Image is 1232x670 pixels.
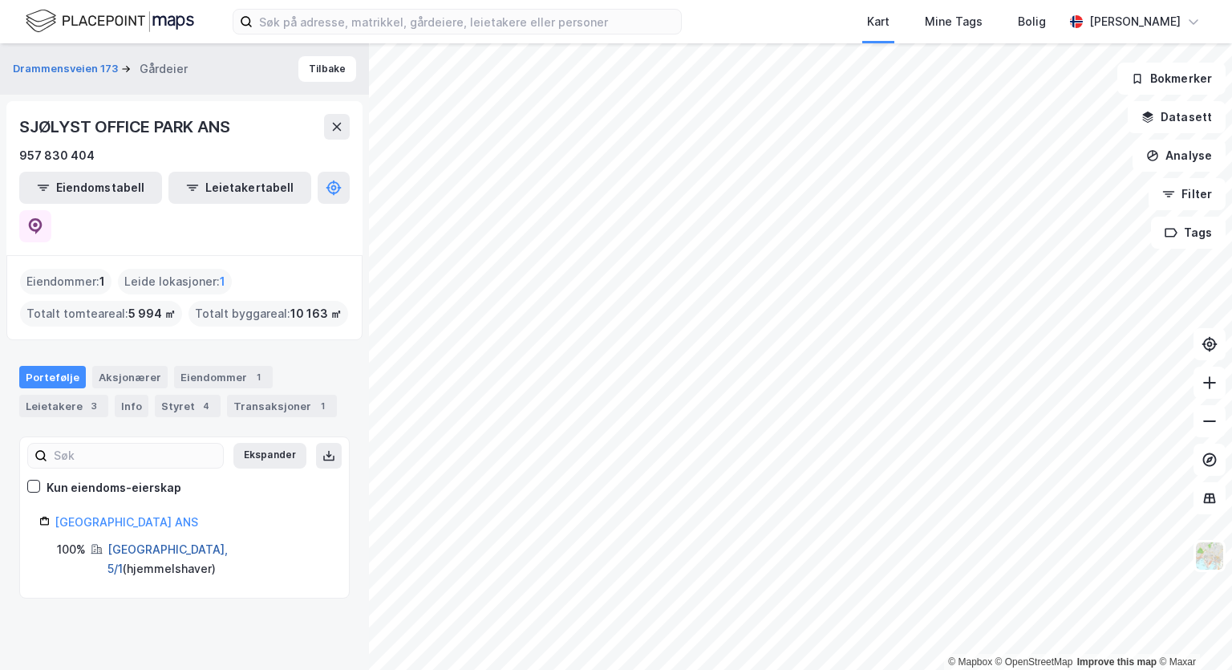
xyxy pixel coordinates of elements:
span: 1 [99,272,105,291]
a: [GEOGRAPHIC_DATA] ANS [55,515,198,529]
div: Leide lokasjoner : [118,269,232,294]
div: [PERSON_NAME] [1089,12,1181,31]
div: Kun eiendoms-eierskap [47,478,181,497]
div: Kontrollprogram for chat [1152,593,1232,670]
div: Transaksjoner [227,395,337,417]
div: ( hjemmelshaver ) [107,540,330,579]
div: Eiendommer [174,366,273,388]
div: Kart [867,12,890,31]
div: Bolig [1018,12,1046,31]
div: SJØLYST OFFICE PARK ANS [19,114,233,140]
div: 4 [198,398,214,414]
button: Bokmerker [1117,63,1226,95]
img: Z [1194,541,1225,571]
div: Gårdeier [140,59,188,79]
input: Søk på adresse, matrikkel, gårdeiere, leietakere eller personer [253,10,681,34]
div: 1 [314,398,330,414]
div: Styret [155,395,221,417]
button: Analyse [1133,140,1226,172]
button: Ekspander [233,443,306,469]
div: Aksjonærer [92,366,168,388]
span: 1 [220,272,225,291]
div: Portefølje [19,366,86,388]
button: Tilbake [298,56,356,82]
div: 100% [57,540,86,559]
div: Eiendommer : [20,269,111,294]
img: logo.f888ab2527a4732fd821a326f86c7f29.svg [26,7,194,35]
div: 3 [86,398,102,414]
button: Drammensveien 173 [13,61,121,77]
a: [GEOGRAPHIC_DATA], 5/1 [107,542,228,575]
div: 1 [250,369,266,385]
div: Mine Tags [925,12,983,31]
button: Filter [1149,178,1226,210]
a: Improve this map [1077,656,1157,668]
input: Søk [47,444,223,468]
button: Leietakertabell [168,172,311,204]
div: Totalt byggareal : [188,301,348,327]
span: 5 994 ㎡ [128,304,176,323]
div: Totalt tomteareal : [20,301,182,327]
button: Datasett [1128,101,1226,133]
button: Tags [1151,217,1226,249]
div: Leietakere [19,395,108,417]
a: OpenStreetMap [995,656,1073,668]
button: Eiendomstabell [19,172,162,204]
iframe: Chat Widget [1152,593,1232,670]
div: Info [115,395,148,417]
a: Mapbox [948,656,992,668]
div: 957 830 404 [19,146,95,165]
span: 10 163 ㎡ [290,304,342,323]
